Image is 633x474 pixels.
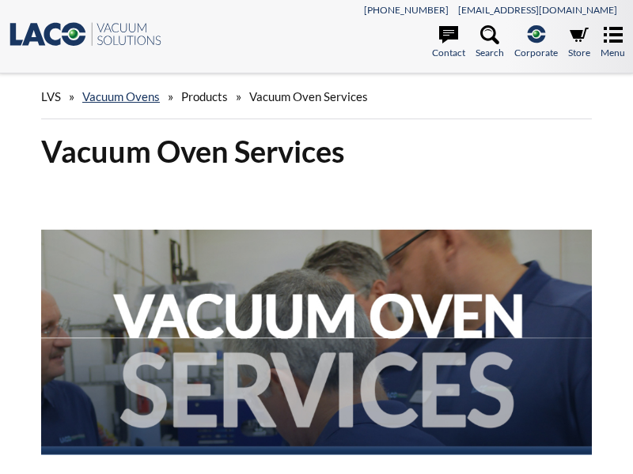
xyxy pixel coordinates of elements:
[181,89,228,103] span: Products
[432,25,465,60] a: Contact
[458,4,617,16] a: [EMAIL_ADDRESS][DOMAIN_NAME]
[41,89,61,103] span: LVS
[514,45,558,60] span: Corporate
[41,74,592,119] div: » » »
[601,25,625,60] a: Menu
[249,89,368,103] span: Vacuum Oven Services
[82,89,160,103] a: Vacuum Ovens
[364,4,449,16] a: [PHONE_NUMBER]
[568,25,590,60] a: Store
[476,25,504,60] a: Search
[41,132,592,171] h1: Vacuum Oven Services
